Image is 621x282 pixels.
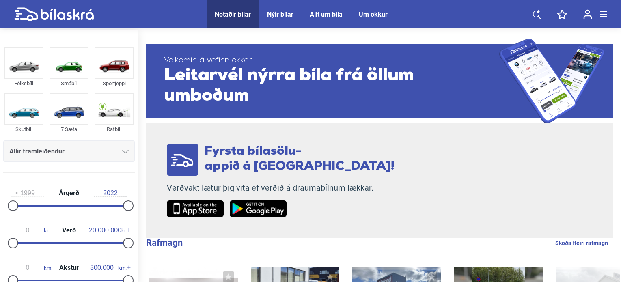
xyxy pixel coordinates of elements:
span: Árgerð [57,190,81,196]
span: Verð [60,227,78,234]
b: Rafmagn [146,238,183,248]
span: Velkomin á vefinn okkar! [164,56,499,66]
a: Velkomin á vefinn okkar!Leitarvél nýrra bíla frá öllum umboðum [146,39,613,123]
div: Skutbíll [4,125,43,134]
div: Sportjeppi [95,79,134,88]
span: Akstur [57,265,81,271]
img: user-login.svg [583,9,592,19]
div: Rafbíll [95,125,134,134]
p: Verðvakt lætur þig vita ef verðið á draumabílnum lækkar. [167,183,395,193]
span: kr. [89,227,127,234]
span: Allir framleiðendur [9,146,65,157]
span: Leitarvél nýrra bíla frá öllum umboðum [164,66,499,106]
div: Smábíl [50,79,88,88]
a: Nýir bílar [267,11,293,18]
span: km. [11,264,52,271]
span: km. [86,264,127,271]
div: 7 Sæta [50,125,88,134]
span: kr. [11,227,49,234]
div: Fólksbíll [4,79,43,88]
a: Notaðir bílar [215,11,251,18]
span: Fyrsta bílasölu- appið á [GEOGRAPHIC_DATA]! [205,145,395,173]
a: Skoða fleiri rafmagn [555,238,608,248]
a: Um okkur [359,11,388,18]
a: Allt um bíla [310,11,343,18]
